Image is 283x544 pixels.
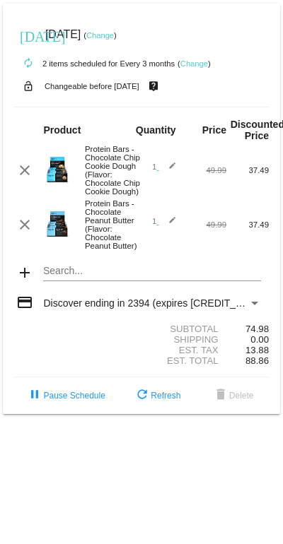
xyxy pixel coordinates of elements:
mat-icon: live_help [145,77,162,95]
div: 49.99 [184,166,226,175]
div: Est. Tax [141,345,226,355]
span: Pause Schedule [26,391,105,401]
small: ( ) [178,59,211,68]
mat-icon: add [16,264,33,281]
a: Change [180,59,208,68]
div: 49.99 [184,220,226,229]
mat-icon: clear [16,162,33,179]
mat-icon: clear [16,216,33,233]
mat-icon: refresh [134,387,151,404]
span: Delete [212,391,254,401]
button: Delete [201,383,265,408]
mat-icon: credit_card [16,294,33,311]
mat-icon: edit [159,162,176,179]
mat-icon: delete [212,387,229,404]
mat-icon: lock_open [20,77,37,95]
span: 1 [152,217,176,225]
strong: Product [43,124,81,136]
mat-icon: edit [159,216,176,233]
div: Protein Bars - Chocolate Peanut Butter (Flavor: Chocolate Peanut Butter) [78,199,141,250]
mat-icon: pause [26,387,43,404]
div: 74.98 [226,324,269,334]
span: 1 [152,162,176,171]
small: ( ) [83,31,117,40]
small: Changeable before [DATE] [45,82,139,90]
mat-icon: [DATE] [20,27,37,44]
div: 37.49 [226,220,269,229]
img: Image-1-Carousel-Protein-Bar-CPB-transp.png [43,210,71,238]
div: 37.49 [226,166,269,175]
button: Refresh [122,383,192,408]
div: Est. Total [141,355,226,366]
input: Search... [43,266,260,277]
a: Change [86,31,114,40]
span: 0.00 [250,334,269,345]
mat-icon: autorenew [20,55,37,72]
strong: Quantity [136,124,176,136]
button: Pause Schedule [15,383,116,408]
mat-select: Payment Method [43,297,260,309]
span: 13.88 [246,345,269,355]
div: Subtotal [141,324,226,334]
img: Image-1-Carousel-Protein-Bar-CCD-transp.png [43,155,71,184]
span: Refresh [134,391,180,401]
strong: Price [202,124,226,136]
div: Protein Bars - Chocolate Chip Cookie Dough (Flavor: Chocolate Chip Cookie Dough) [78,145,141,196]
small: 2 items scheduled for Every 3 months [14,59,175,68]
div: Shipping [141,334,226,345]
span: 88.86 [246,355,269,366]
